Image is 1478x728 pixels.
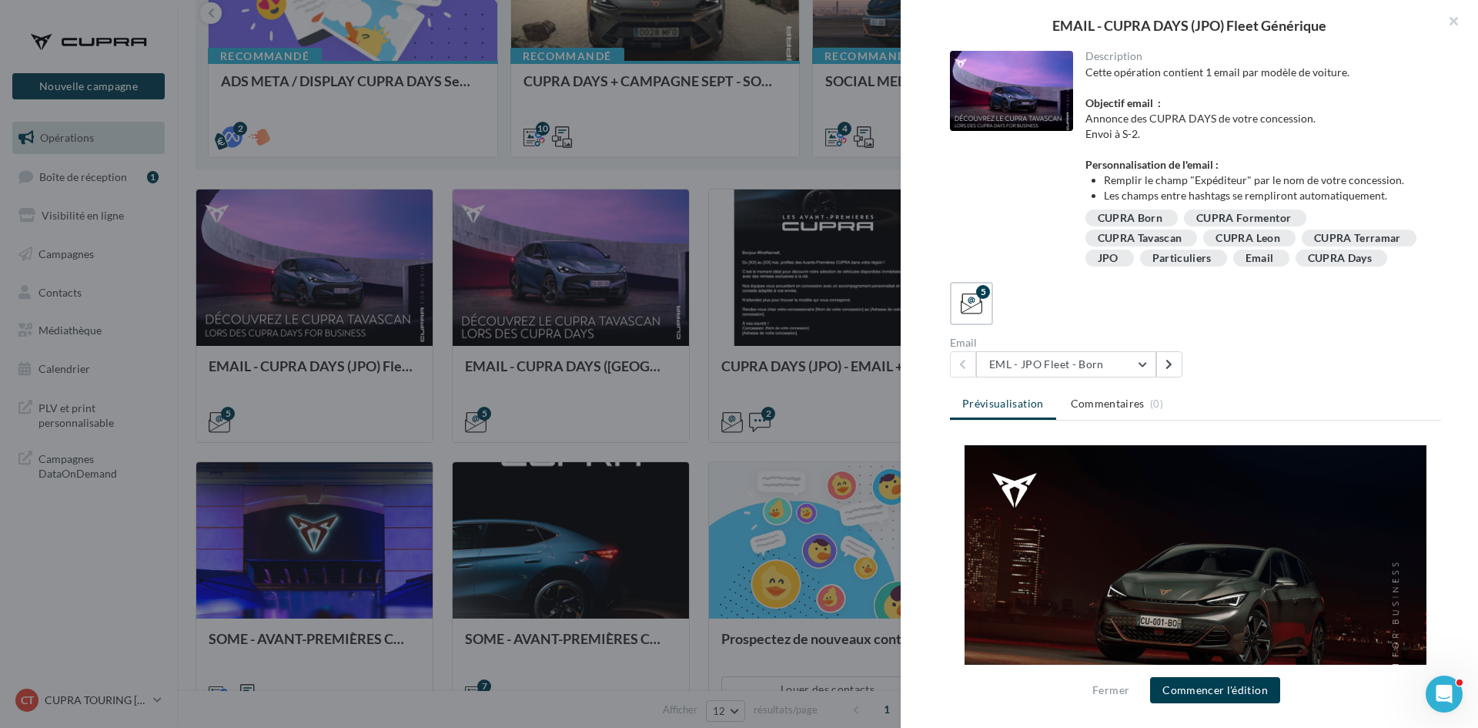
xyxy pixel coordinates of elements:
[1104,188,1430,203] li: Les champs entre hashtags se rempliront automatiquement.
[1150,677,1280,703] button: Commencer l'édition
[1426,676,1463,713] iframe: Intercom live chat
[1071,396,1145,411] span: Commentaires
[1085,51,1430,62] div: Description
[105,337,246,349] strong: CUPRA DAYS For Business
[976,285,990,299] div: 5
[1098,233,1182,244] div: CUPRA Tavascan
[1086,681,1135,699] button: Fermer
[69,313,133,325] strong: #firstName#,
[950,337,1189,348] div: Email
[1098,253,1119,264] div: JPO
[27,337,419,398] span: À l’occasion des , venez vivre l’expérience CUPRA et découvrez notre , 100 % électrique. Conçue p...
[925,18,1453,32] div: EMAIL - CUPRA DAYS (JPO) Fleet Générique
[1150,398,1163,410] span: (0)
[1246,253,1274,264] div: Email
[1152,253,1212,264] div: Particuliers
[1098,213,1163,224] div: CUPRA Born
[1196,213,1291,224] div: CUPRA Formentor
[104,349,170,361] strong: CUPRA Born
[1085,158,1219,171] strong: Personnalisation de l'email :
[27,313,69,325] span: Bonjour
[1085,96,1161,109] strong: Objectif email :
[976,351,1156,377] button: EML - JPO Fleet - Born
[1085,65,1430,203] div: Cette opération contient 1 email par modèle de voiture. Annonce des CUPRA DAYS de votre concessio...
[1216,233,1280,244] div: CUPRA Leon
[1104,173,1430,188] li: Remplir le champ "Expéditeur" par le nom de votre concession.
[1314,233,1401,244] div: CUPRA Terramar
[1308,253,1373,264] div: CUPRA Days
